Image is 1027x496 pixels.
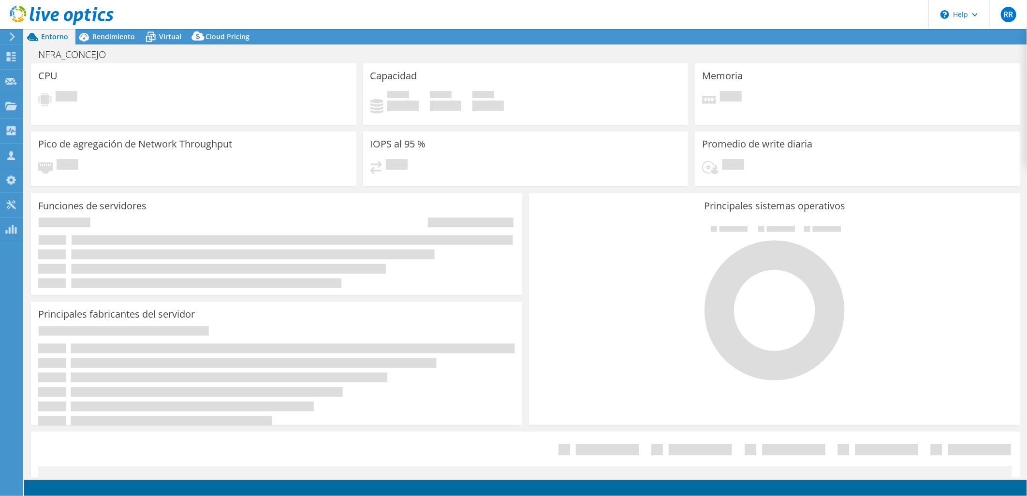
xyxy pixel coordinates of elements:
span: Cloud Pricing [205,32,249,41]
h4: 0 GiB [387,101,419,111]
h1: INFRA_CONCEJO [31,49,121,60]
h3: Principales fabricantes del servidor [38,309,195,320]
span: RR [1001,7,1016,22]
span: Pendiente [386,159,408,172]
h4: 0 GiB [472,101,504,111]
span: Pendiente [56,91,77,104]
h3: IOPS al 95 % [370,139,426,149]
span: Total [472,91,494,101]
span: Used [387,91,409,101]
span: Rendimiento [92,32,135,41]
h3: Capacidad [370,71,417,81]
span: Libre [430,91,452,101]
span: Entorno [41,32,68,41]
h3: Pico de agregación de Network Throughput [38,139,232,149]
svg: \n [940,10,949,19]
h3: Funciones de servidores [38,201,147,211]
span: Pendiente [720,91,742,104]
h4: 0 GiB [430,101,461,111]
h3: Principales sistemas operativos [536,201,1013,211]
h3: CPU [38,71,58,81]
span: Pendiente [722,159,744,172]
span: Virtual [159,32,181,41]
h3: Promedio de write diaria [702,139,812,149]
h3: Memoria [702,71,743,81]
span: Pendiente [57,159,78,172]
